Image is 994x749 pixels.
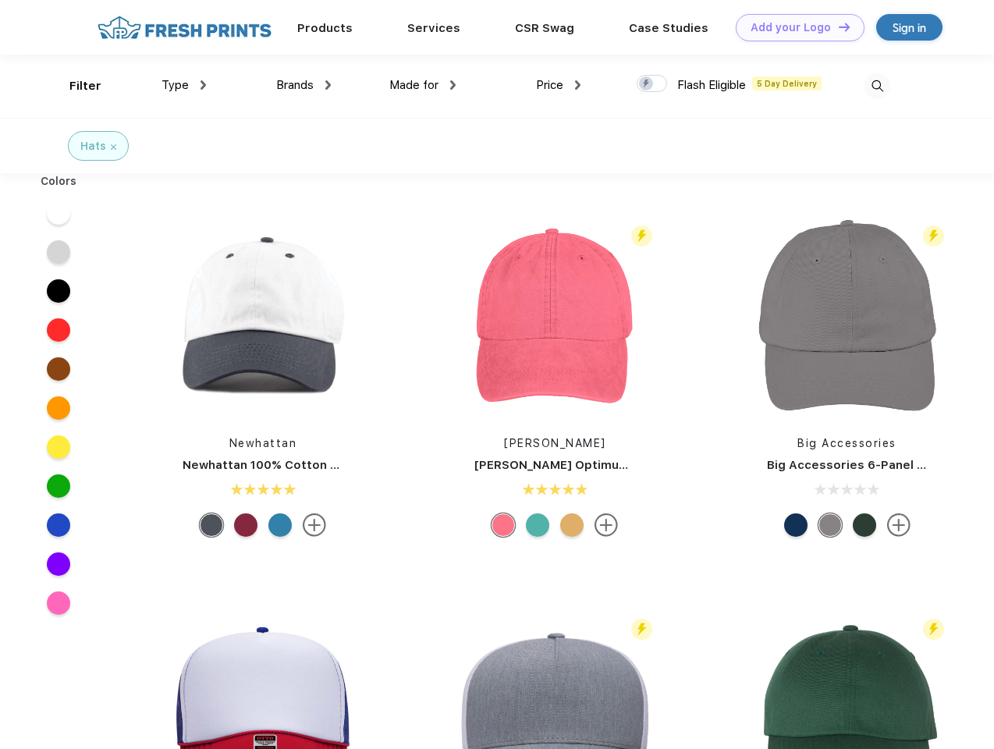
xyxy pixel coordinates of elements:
[887,513,911,537] img: more.svg
[923,619,944,640] img: flash_active_toggle.svg
[268,513,292,537] div: White Turquoise
[93,14,276,41] img: fo%20logo%202.webp
[492,513,515,537] div: Hot Pink
[526,513,549,537] div: Sea Foam
[818,513,842,537] div: Dark Grey
[162,78,189,92] span: Type
[751,21,831,34] div: Add your Logo
[389,78,438,92] span: Made for
[876,14,943,41] a: Sign in
[201,80,206,90] img: dropdown.png
[474,458,746,472] a: [PERSON_NAME] Optimum Pigment Dyed-Cap
[111,144,116,150] img: filter_cancel.svg
[183,458,443,472] a: Newhattan 100% Cotton Stone Washed Cap
[864,73,890,99] img: desktop_search.svg
[784,513,808,537] div: Navy
[595,513,618,537] img: more.svg
[159,212,367,420] img: func=resize&h=266
[69,77,101,95] div: Filter
[797,437,896,449] a: Big Accessories
[631,225,652,247] img: flash_active_toggle.svg
[29,173,89,190] div: Colors
[234,513,257,537] div: White Burgundy
[560,513,584,537] div: Mustard
[631,619,652,640] img: flash_active_toggle.svg
[504,437,606,449] a: [PERSON_NAME]
[80,138,106,154] div: Hats
[575,80,580,90] img: dropdown.png
[451,212,659,420] img: func=resize&h=266
[752,76,822,91] span: 5 Day Delivery
[839,23,850,31] img: DT
[229,437,297,449] a: Newhattan
[325,80,331,90] img: dropdown.png
[677,78,746,92] span: Flash Eligible
[297,21,353,35] a: Products
[536,78,563,92] span: Price
[923,225,944,247] img: flash_active_toggle.svg
[450,80,456,90] img: dropdown.png
[276,78,314,92] span: Brands
[303,513,326,537] img: more.svg
[200,513,223,537] div: White Charcoal
[893,19,926,37] div: Sign in
[744,212,951,420] img: func=resize&h=266
[853,513,876,537] div: Hunter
